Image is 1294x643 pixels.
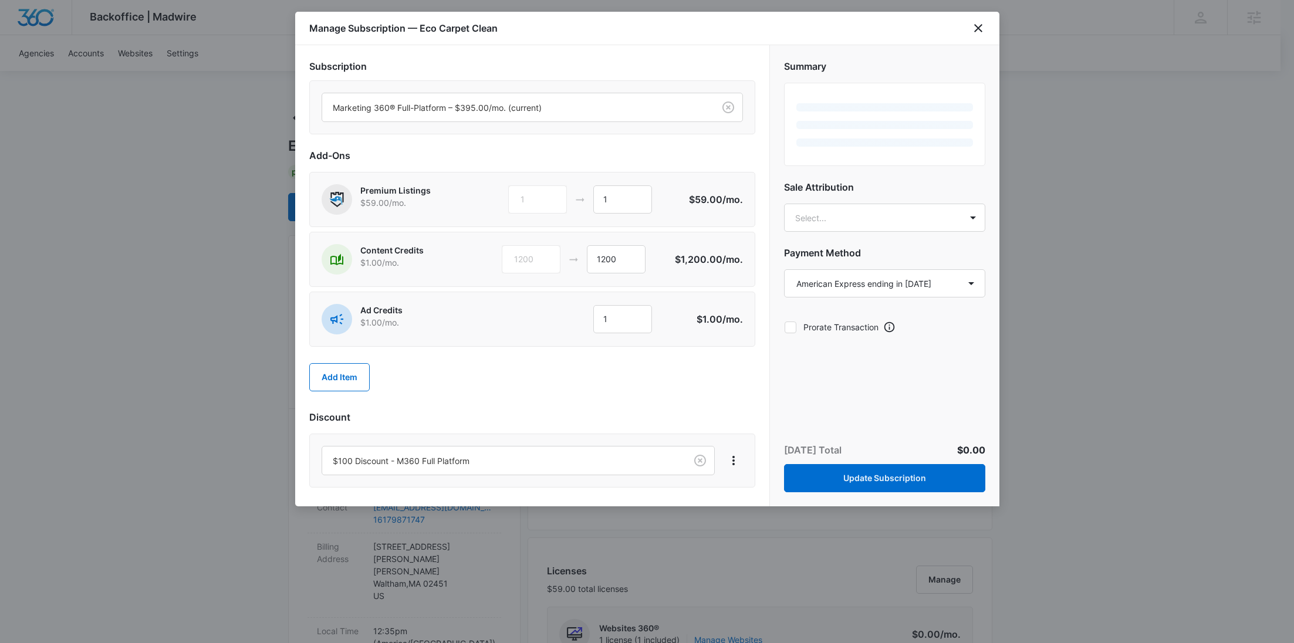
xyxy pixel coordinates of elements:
[784,180,985,194] h2: Sale Attribution
[691,451,709,470] button: Clear
[360,197,463,209] p: $59.00 /mo.
[360,184,463,197] p: Premium Listings
[309,410,755,424] h2: Discount
[722,313,743,325] span: /mo.
[309,59,755,73] h2: Subscription
[784,321,879,333] label: Prorate Transaction
[309,148,755,163] h2: Add-Ons
[675,252,743,266] p: $1,200.00
[309,21,498,35] h1: Manage Subscription — Eco Carpet Clean
[719,98,738,117] button: Clear
[971,21,985,35] button: close
[593,185,652,214] input: 1
[722,194,743,205] span: /mo.
[724,451,743,470] button: View More
[360,244,463,256] p: Content Credits
[784,59,985,73] h2: Summary
[587,245,646,273] input: 1
[333,101,335,114] input: Subscription
[957,444,985,456] span: $0.00
[360,256,463,269] p: $1.00 /mo.
[784,443,842,457] p: [DATE] Total
[688,312,743,326] p: $1.00
[688,192,743,207] p: $59.00
[784,464,985,492] button: Update Subscription
[784,246,985,260] h2: Payment Method
[593,305,652,333] input: 1
[309,363,370,391] button: Add Item
[360,316,463,329] p: $1.00 /mo.
[722,253,743,265] span: /mo.
[360,304,463,316] p: Ad Credits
